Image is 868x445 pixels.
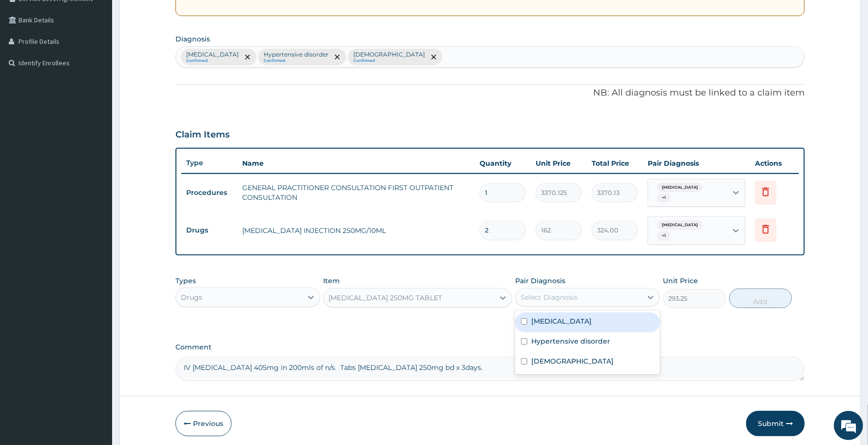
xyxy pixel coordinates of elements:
[429,53,438,61] span: remove selection option
[264,58,328,63] small: Confirmed
[237,154,475,173] th: Name
[521,292,578,302] div: Select Diagnosis
[353,58,425,63] small: Confirmed
[729,289,792,308] button: Add
[160,5,183,28] div: Minimize live chat window
[175,411,231,436] button: Previous
[333,53,342,61] span: remove selection option
[264,51,328,58] p: Hypertensive disorder
[243,53,252,61] span: remove selection option
[531,154,587,173] th: Unit Price
[181,221,237,239] td: Drugs
[587,154,643,173] th: Total Price
[175,34,210,44] label: Diagnosis
[181,292,202,302] div: Drugs
[657,193,671,203] span: + 1
[531,356,614,366] label: [DEMOGRAPHIC_DATA]
[175,343,805,351] label: Comment
[323,276,340,286] label: Item
[531,316,592,326] label: [MEDICAL_DATA]
[663,276,698,286] label: Unit Price
[353,51,425,58] p: [DEMOGRAPHIC_DATA]
[750,154,799,173] th: Actions
[181,184,237,202] td: Procedures
[746,411,805,436] button: Submit
[175,130,230,140] h3: Claim Items
[5,266,186,300] textarea: Type your message and hit 'Enter'
[186,58,239,63] small: Confirmed
[657,183,703,193] span: [MEDICAL_DATA]
[18,49,39,73] img: d_794563401_company_1708531726252_794563401
[643,154,750,173] th: Pair Diagnosis
[51,55,164,67] div: Chat with us now
[181,154,237,172] th: Type
[186,51,239,58] p: [MEDICAL_DATA]
[175,277,196,285] label: Types
[57,123,135,221] span: We're online!
[657,231,671,241] span: + 1
[175,87,805,99] p: NB: All diagnosis must be linked to a claim item
[237,178,475,207] td: GENERAL PRACTITIONER CONSULTATION FIRST OUTPATIENT CONSULTATION
[515,276,565,286] label: Pair Diagnosis
[328,293,442,303] div: [MEDICAL_DATA] 250MG TABLET
[657,220,703,230] span: [MEDICAL_DATA]
[237,221,475,240] td: [MEDICAL_DATA] INJECTION 250MG/10ML
[475,154,531,173] th: Quantity
[531,336,610,346] label: Hypertensive disorder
